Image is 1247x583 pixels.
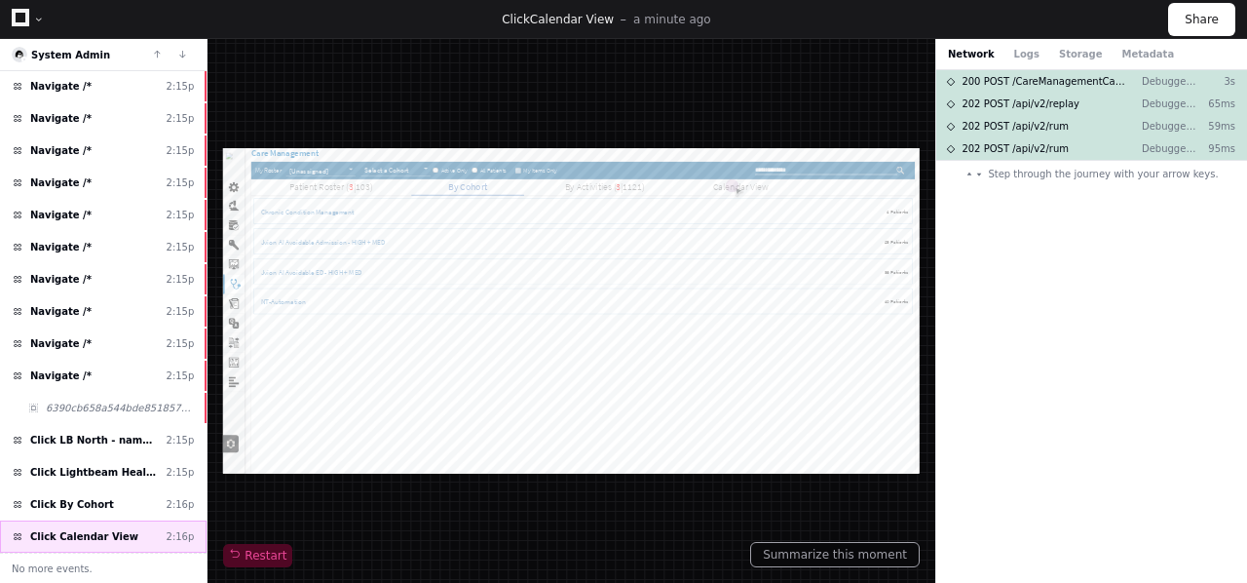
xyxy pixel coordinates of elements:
img: 16.svg [14,49,26,61]
span: Select a Cohort [317,40,416,59]
span: Select a Cohort [309,36,455,63]
div: 2:15p [167,143,195,158]
div: 2:15p [167,240,195,254]
a: Patient Roster ( | ) [63,70,420,104]
h2: My Roster [62,30,141,68]
span: Step through the journey with your arrow keys. [988,167,1218,181]
span: Click By Cohort [30,497,114,512]
span: Navigate /* [30,79,92,94]
span: Click Lightbeam Health System - Care Gaps [30,465,159,480]
p: Debugger-Web [1142,119,1196,134]
div: 2:16p [167,497,195,512]
button: Storage [1059,47,1102,61]
span: Navigate /* [30,304,92,319]
span: 103 [297,73,329,100]
span: Navigate /* [30,272,92,287]
span: No more events. [12,562,93,576]
div: 2:15p [167,175,195,190]
input: My Items Only [655,44,667,57]
img: logo-no-text.svg [6,10,44,25]
span: 202 POST /api/v2/rum [962,119,1069,134]
span: 3 [880,73,890,100]
p: 59ms [1196,119,1235,134]
div: 2:15p [167,465,195,480]
div: 2:15p [167,336,195,351]
p: Debugger-Web [1142,97,1196,111]
button: Share [1168,3,1235,36]
span: Calendar View [530,13,614,26]
a: By Activities ( | ) [676,70,1033,104]
span: Navigate /* [30,175,92,190]
span: Navigate /* [30,143,92,158]
div: 2:15p [167,304,195,319]
span: All Patients [576,40,635,58]
span: Navigate /* [30,369,92,383]
p: Debugger-Web [1142,141,1196,156]
button: Logs [1014,47,1039,61]
span: Click Calendar View [30,529,138,544]
a: System Admin [31,50,110,60]
span: 202 POST /api/v2/replay [962,97,1079,111]
span: 1121 [895,73,938,100]
div: 2:15p [167,208,195,222]
span: 6390cb658a544bde85185755c6599c27 [46,401,194,415]
div: 2:15p [167,369,195,383]
span: Navigate /* [30,240,92,254]
span: Click [502,13,530,26]
p: 65ms [1196,97,1235,111]
button: Metadata [1121,47,1174,61]
span: 200 POST /CareManagementCalendar/CalendarSingleInterfaceView [962,74,1126,89]
div: 2:15p [167,111,195,126]
span: Select a Cohort [309,36,455,61]
span: 202 POST /api/v2/rum [962,141,1069,156]
button: Summarize this moment [750,542,920,567]
div: 2:16p [167,529,195,544]
div: 2:15p [167,272,195,287]
span: Click LB North - name88 [30,433,159,447]
span: [Unassigned] [141,37,297,62]
p: 3s [1196,74,1235,89]
p: 95ms [1196,141,1235,156]
p: Debugger-Web [1142,74,1196,89]
input: Active Only [470,43,482,56]
a: By Cohort [422,70,674,106]
span: [Unassigned] [141,37,297,64]
span: 3 [282,73,292,100]
span: My Items Only [672,18,748,58]
span: Navigate /* [30,208,92,222]
button: Restart [223,544,292,567]
span: Navigate /* [30,336,92,351]
span: Restart [229,548,286,564]
p: a minute ago [633,12,711,27]
div: 2:15p [167,433,195,447]
span: Navigate /* [30,111,92,126]
input: All Patients [557,43,570,56]
button: Network [948,47,995,61]
div: 2:15p [167,79,195,94]
span: Active Only [488,40,548,58]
